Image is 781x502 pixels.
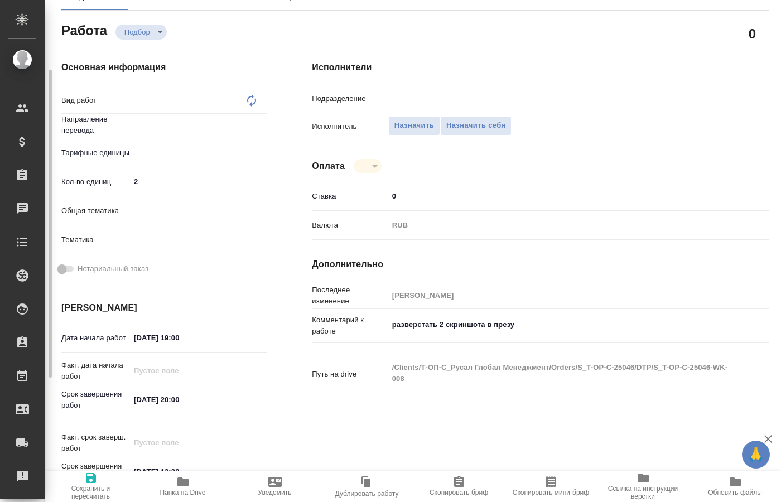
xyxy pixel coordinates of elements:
[130,363,228,379] input: Пустое поле
[394,119,434,132] span: Назначить
[388,315,731,334] textarea: разверстать 2 скриншота в презу
[335,490,399,498] span: Дублировать работу
[312,220,388,231] p: Валюта
[61,301,267,315] h4: [PERSON_NAME]
[388,216,731,235] div: RUB
[388,288,731,304] input: Пустое поле
[61,461,130,483] p: Срок завершения услуги
[61,95,130,106] p: Вид работ
[130,392,228,408] input: ✎ Введи что-нибудь
[61,205,130,216] p: Общая тематика
[312,93,388,104] p: Подразделение
[130,201,267,220] div: ​
[258,489,292,496] span: Уведомить
[446,119,505,132] span: Назначить себя
[597,471,689,502] button: Ссылка на инструкции верстки
[312,315,388,337] p: Комментарий к работе
[130,464,228,480] input: ✎ Введи что-нибудь
[121,27,153,37] button: Подбор
[312,284,388,307] p: Последнее изменение
[45,471,137,502] button: Сохранить и пересчитать
[78,263,148,274] span: Нотариальный заказ
[130,435,228,451] input: Пустое поле
[430,489,488,496] span: Скопировать бриф
[312,121,388,132] p: Исполнитель
[115,25,167,40] div: Подбор
[440,116,512,136] button: Назначить себя
[130,173,267,190] input: ✎ Введи что-нибудь
[388,188,731,204] input: ✎ Введи что-нибудь
[312,258,769,271] h4: Дополнительно
[708,489,762,496] span: Обновить файлы
[51,485,130,500] span: Сохранить и пересчитать
[130,143,267,162] div: ​
[505,471,597,502] button: Скопировать мини-бриф
[312,160,345,173] h4: Оплата
[137,471,229,502] button: Папка на Drive
[689,471,781,502] button: Обновить файлы
[725,96,727,99] button: Open
[354,159,382,173] div: Подбор
[261,123,263,125] button: Open
[130,230,267,249] div: ​
[61,389,130,411] p: Срок завершения работ
[61,114,130,136] p: Направление перевода
[61,176,130,187] p: Кол-во единиц
[61,234,130,245] p: Тематика
[413,471,505,502] button: Скопировать бриф
[61,432,130,454] p: Факт. срок заверш. работ
[312,369,388,380] p: Путь на drive
[130,330,228,346] input: ✎ Введи что-нибудь
[749,24,756,43] h2: 0
[160,489,206,496] span: Папка на Drive
[61,360,130,382] p: Факт. дата начала работ
[321,471,413,502] button: Дублировать работу
[388,358,731,388] textarea: /Clients/Т-ОП-С_Русал Глобал Менеджмент/Orders/S_T-OP-C-25046/DTP/S_T-OP-C-25046-WK-008
[513,489,589,496] span: Скопировать мини-бриф
[61,20,107,40] h2: Работа
[388,116,440,136] button: Назначить
[312,191,388,202] p: Ставка
[61,61,267,74] h4: Основная информация
[61,332,130,344] p: Дата начала работ
[604,485,682,500] span: Ссылка на инструкции верстки
[742,441,770,469] button: 🙏
[312,61,769,74] h4: Исполнители
[229,471,321,502] button: Уведомить
[746,443,765,466] span: 🙏
[61,147,130,158] p: Тарифные единицы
